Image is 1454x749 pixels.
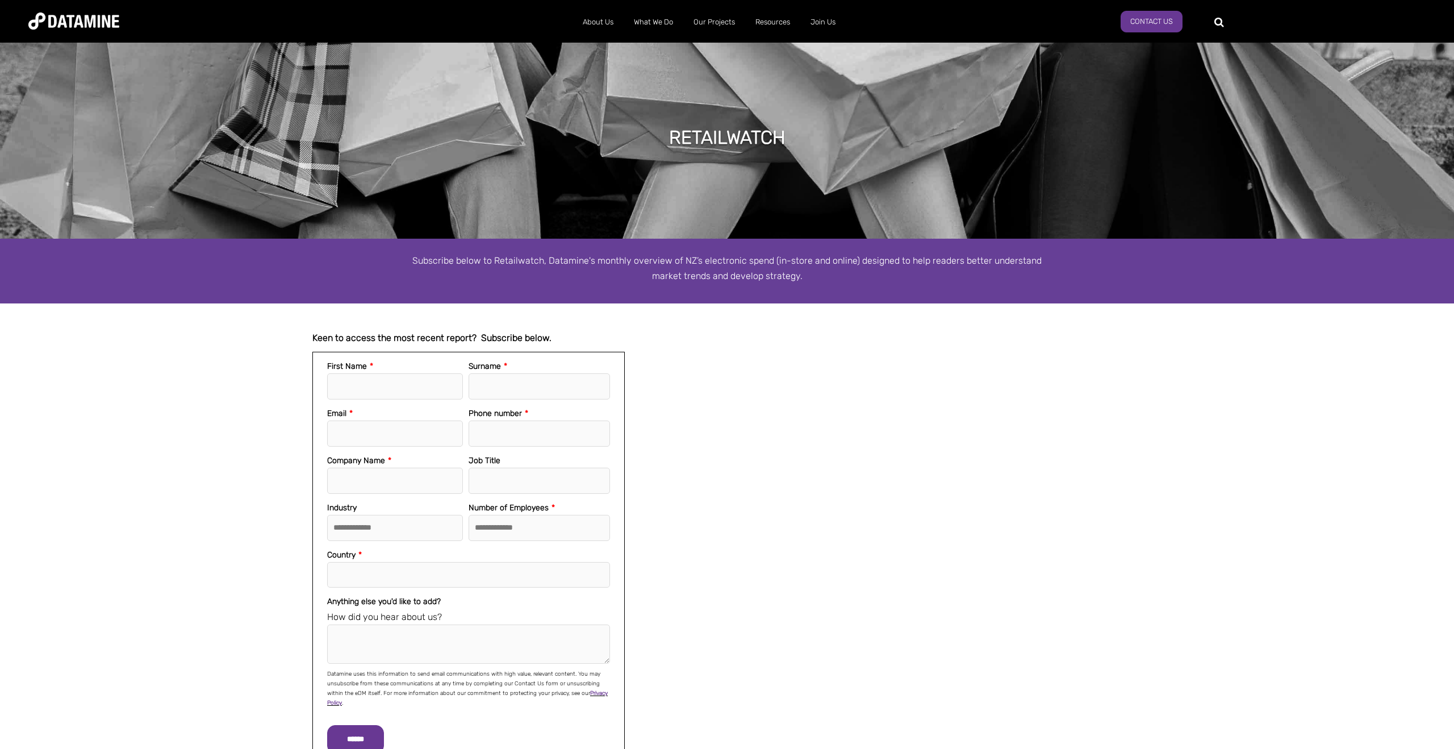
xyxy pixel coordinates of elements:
[327,669,610,708] p: Datamine uses this information to send email communications with high value, relevant content. Yo...
[469,409,522,418] span: Phone number
[312,332,551,343] strong: Keen to access the most recent report? Subscribe below.
[683,7,745,37] a: Our Projects
[745,7,800,37] a: Resources
[669,125,786,150] h1: RETAILWATCH
[327,456,385,465] span: Company Name
[573,7,624,37] a: About Us
[327,409,346,418] span: Email
[327,503,357,513] span: Industry
[403,253,1051,284] p: Subscribe below to Retailwatch, Datamine's monthly overview of NZ’s electronic spend (in-store an...
[800,7,846,37] a: Join Us
[469,503,549,513] span: Number of Employees
[28,13,119,30] img: Datamine
[624,7,683,37] a: What We Do
[469,456,500,465] span: Job Title
[469,361,501,371] span: Surname
[327,597,441,606] span: Anything else you'd like to add?
[327,550,356,560] span: Country
[1121,11,1183,32] a: Contact Us
[327,361,367,371] span: First Name
[327,609,610,625] legend: How did you hear about us?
